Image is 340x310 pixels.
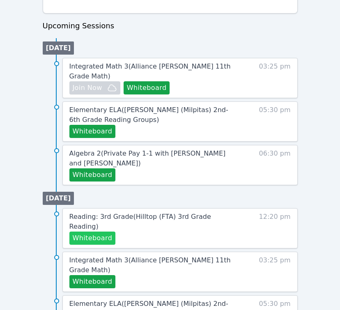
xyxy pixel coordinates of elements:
li: [DATE] [43,41,74,55]
span: 12:20 pm [259,212,291,245]
a: Integrated Math 3(Alliance [PERSON_NAME] 11th Grade Math) [69,255,235,275]
button: Whiteboard [69,168,116,181]
a: Elementary ELA([PERSON_NAME] (Milpitas) 2nd-6th Grade Reading Groups) [69,105,235,125]
span: Algebra 2 ( Private Pay 1-1 with [PERSON_NAME] and [PERSON_NAME] ) [69,149,226,167]
button: Whiteboard [69,232,116,245]
button: Whiteboard [69,275,116,288]
span: 03:25 pm [259,62,291,94]
span: Reading: 3rd Grade ( Hilltop (FTA) 3rd Grade Reading ) [69,213,211,230]
span: 06:30 pm [259,149,291,181]
span: Join Now [73,83,102,93]
button: Join Now [69,81,120,94]
span: Integrated Math 3 ( Alliance [PERSON_NAME] 11th Grade Math ) [69,62,231,80]
button: Whiteboard [69,125,116,138]
li: [DATE] [43,192,74,205]
span: 03:25 pm [259,255,291,288]
a: Reading: 3rd Grade(Hilltop (FTA) 3rd Grade Reading) [69,212,235,232]
button: Whiteboard [124,81,170,94]
span: Integrated Math 3 ( Alliance [PERSON_NAME] 11th Grade Math ) [69,256,231,274]
a: Algebra 2(Private Pay 1-1 with [PERSON_NAME] and [PERSON_NAME]) [69,149,235,168]
span: 05:30 pm [259,105,291,138]
h3: Upcoming Sessions [43,20,298,32]
a: Integrated Math 3(Alliance [PERSON_NAME] 11th Grade Math) [69,62,235,81]
span: Elementary ELA ( [PERSON_NAME] (Milpitas) 2nd-6th Grade Reading Groups ) [69,106,228,124]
